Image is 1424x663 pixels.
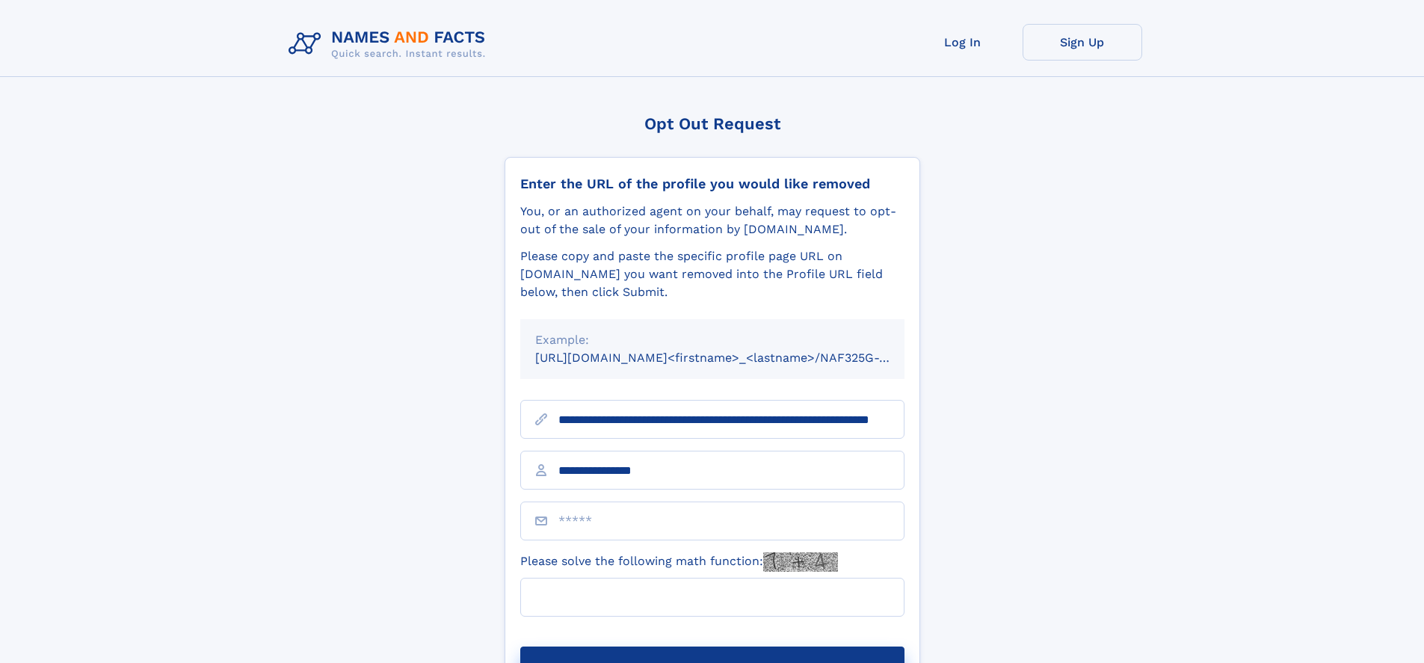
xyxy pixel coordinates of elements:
[903,24,1023,61] a: Log In
[520,203,904,238] div: You, or an authorized agent on your behalf, may request to opt-out of the sale of your informatio...
[535,351,933,365] small: [URL][DOMAIN_NAME]<firstname>_<lastname>/NAF325G-xxxxxxxx
[505,114,920,133] div: Opt Out Request
[520,176,904,192] div: Enter the URL of the profile you would like removed
[535,331,890,349] div: Example:
[520,552,838,572] label: Please solve the following math function:
[283,24,498,64] img: Logo Names and Facts
[1023,24,1142,61] a: Sign Up
[520,247,904,301] div: Please copy and paste the specific profile page URL on [DOMAIN_NAME] you want removed into the Pr...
